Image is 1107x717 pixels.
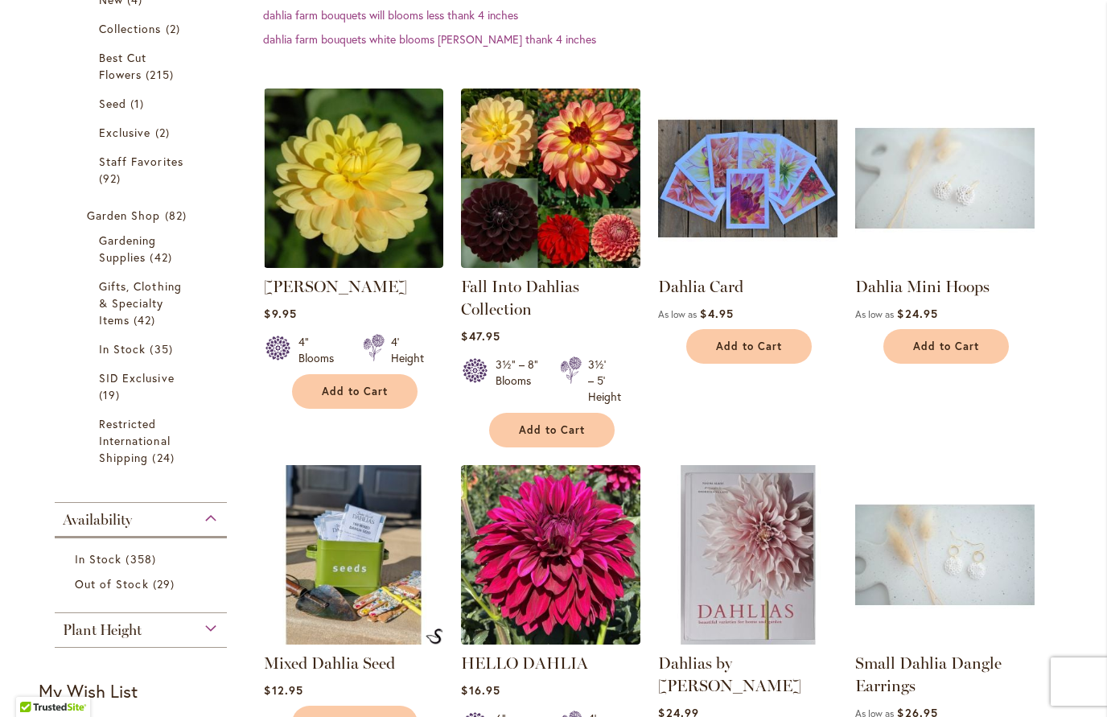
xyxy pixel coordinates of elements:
a: dahlia farm bouquets white blooms [PERSON_NAME] thank 4 inches [263,31,596,47]
span: 19 [99,386,124,403]
span: Best Cut Flowers [99,50,146,82]
span: 1 [130,95,148,112]
span: Restricted International Shipping [99,416,171,465]
img: Mixed Dahlia Seed [426,628,443,645]
span: $12.95 [264,682,302,698]
span: $24.95 [897,306,937,321]
a: Dahlia Mini Hoops [855,256,1035,271]
span: Plant Height [63,621,142,639]
span: 24 [152,449,178,466]
a: Dahlia Mini Hoops [855,277,990,296]
a: Dahlia Card [658,277,743,296]
button: Add to Cart [292,374,418,409]
span: 42 [134,311,159,328]
span: As low as [658,308,697,320]
a: Seed [99,95,187,112]
span: $4.95 [700,306,733,321]
span: Collections [99,21,162,36]
span: $47.95 [461,328,500,344]
span: Gardening Supplies [99,233,156,265]
span: 358 [126,550,159,567]
span: Add to Cart [913,340,979,353]
span: 35 [150,340,176,357]
a: Fall Into Dahlias Collection [461,277,579,319]
img: Group shot of Dahlia Cards [658,89,837,268]
span: Exclusive [99,125,150,140]
a: Collections [99,20,187,37]
span: Out of Stock [75,576,149,591]
button: Add to Cart [686,329,812,364]
a: SID Exclusive [99,369,187,403]
a: [PERSON_NAME] [264,277,407,296]
a: Out of Stock 29 [75,575,211,592]
img: AHOY MATEY [264,89,443,268]
span: 2 [155,124,174,141]
button: Add to Cart [489,413,615,447]
a: Garden Shop [87,207,199,224]
span: 2 [166,20,184,37]
a: Gifts, Clothing &amp; Specialty Items [99,278,187,328]
a: Gardening Supplies [99,232,187,266]
span: 92 [99,170,125,187]
div: 3½' – 5' Height [588,356,621,405]
span: Add to Cart [519,423,585,437]
iframe: Launch Accessibility Center [12,660,57,705]
div: 4" Blooms [298,334,344,366]
span: $9.95 [264,306,296,321]
a: dahlia farm bouquets will blooms less thank 4 inches [263,7,518,23]
a: Small Dahlia Dangle Earrings [855,633,1035,648]
a: Hello Dahlia [461,633,640,648]
a: Mixed Dahlia Seed [264,653,395,673]
a: In Stock [99,340,187,357]
a: AHOY MATEY [264,256,443,271]
span: Staff Favorites [99,154,183,169]
span: In Stock [99,341,146,356]
a: In Stock 358 [75,550,211,567]
span: 215 [146,66,177,83]
span: 42 [150,249,175,266]
img: Mixed Dahlia Seed [264,465,443,645]
a: Small Dahlia Dangle Earrings [855,653,1002,695]
img: Small Dahlia Dangle Earrings [855,465,1035,645]
img: Hello Dahlia [461,465,640,645]
span: SID Exclusive [99,370,175,385]
span: In Stock [75,551,121,567]
a: Dahlias by [PERSON_NAME] [658,653,801,695]
span: Garden Shop [87,208,161,223]
button: Add to Cart [883,329,1009,364]
a: Fall Into Dahlias Collection [461,256,640,271]
span: Add to Cart [322,385,388,398]
a: Exclusive [99,124,187,141]
img: Fall Into Dahlias Collection [461,89,640,268]
span: Seed [99,96,126,111]
span: As low as [855,308,894,320]
a: Staff Favorites [99,153,187,187]
a: Mixed Dahlia Seed Mixed Dahlia Seed [264,633,443,648]
span: Gifts, Clothing & Specialty Items [99,278,182,328]
span: 29 [153,575,179,592]
a: HELLO DAHLIA [461,653,588,673]
div: 3½" – 8" Blooms [496,356,541,405]
span: 82 [165,207,191,224]
strong: My Wish List [39,679,138,703]
div: 4' Height [391,334,424,366]
a: Best Cut Flowers [99,49,187,83]
a: Group shot of Dahlia Cards [658,256,837,271]
a: Dahlias by Naomi Slade - FRONT [658,633,837,648]
span: Availability [63,511,132,529]
span: Add to Cart [716,340,782,353]
span: $16.95 [461,682,500,698]
img: Dahlia Mini Hoops [855,89,1035,268]
a: Restricted International Shipping [99,415,187,466]
img: Dahlias by Naomi Slade - FRONT [658,465,837,645]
